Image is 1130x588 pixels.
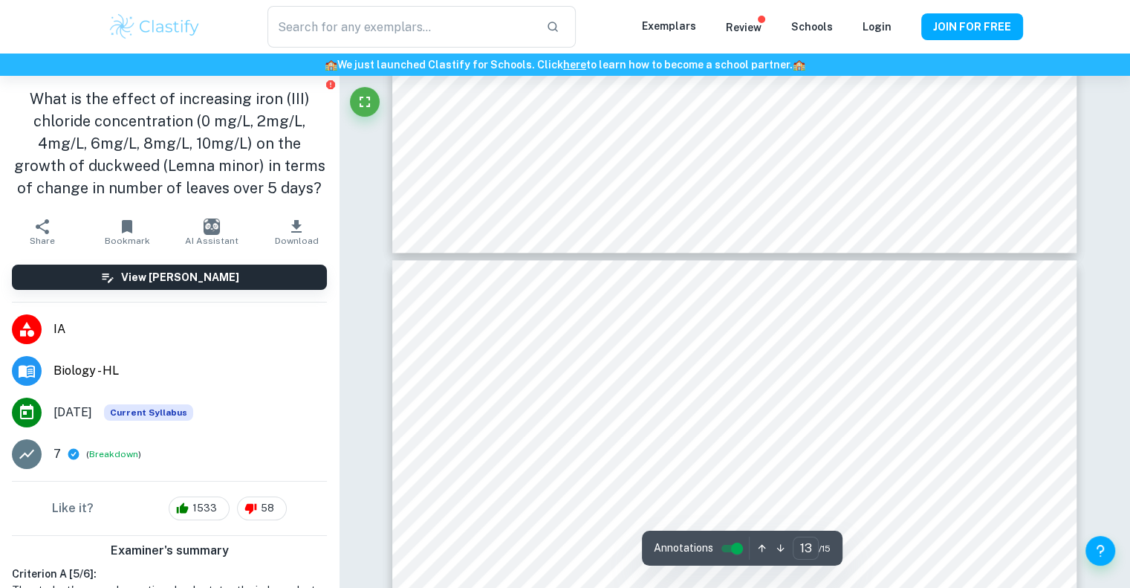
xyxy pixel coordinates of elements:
span: [DATE] [53,404,92,421]
span: Biology - HL [53,362,327,380]
p: Exemplars [642,18,696,34]
p: 7 [53,445,61,463]
span: Share [30,236,55,246]
button: Breakdown [89,448,138,461]
h6: Like it? [52,500,94,517]
button: Report issue [325,79,336,90]
button: View [PERSON_NAME] [12,265,327,290]
button: Fullscreen [350,87,380,117]
button: Help and Feedback [1085,536,1115,566]
button: JOIN FOR FREE [921,13,1023,40]
span: ( ) [86,448,141,462]
div: 1533 [169,497,230,520]
h1: What is the effect of increasing iron (III) chloride concentration (0 mg/L, 2mg/L, 4mg/L, 6mg/L, ... [12,88,327,199]
h6: Examiner's summary [6,542,333,560]
span: / 15 [819,542,831,555]
div: This exemplar is based on the current syllabus. Feel free to refer to it for inspiration/ideas wh... [104,404,193,421]
h6: Criterion A [ 5 / 6 ]: [12,566,327,582]
span: 🏫 [793,59,805,71]
p: Review [726,19,762,36]
h6: View [PERSON_NAME] [121,269,239,285]
span: 1533 [184,501,225,516]
h6: We just launched Clastify for Schools. Click to learn how to become a school partner. [3,56,1127,73]
span: 58 [253,501,282,516]
a: Schools [791,21,833,33]
span: AI Assistant [185,236,238,246]
span: 🏫 [325,59,337,71]
button: AI Assistant [169,211,254,253]
input: Search for any exemplars... [267,6,533,48]
span: Bookmark [105,236,150,246]
div: 58 [237,497,287,520]
span: Download [275,236,319,246]
span: Current Syllabus [104,404,193,421]
a: here [563,59,586,71]
a: Login [863,21,892,33]
span: IA [53,320,327,338]
button: Bookmark [85,211,169,253]
img: Clastify logo [108,12,202,42]
span: Annotations [654,540,713,556]
button: Download [254,211,339,253]
img: AI Assistant [204,219,220,235]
